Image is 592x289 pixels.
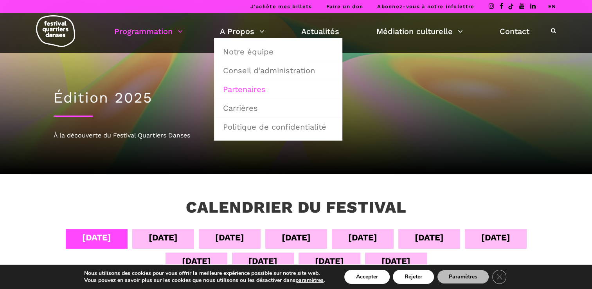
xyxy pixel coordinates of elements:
button: Accepter [344,270,390,284]
div: [DATE] [348,231,377,244]
div: [DATE] [82,231,111,244]
h3: Calendrier du festival [186,198,407,217]
div: [DATE] [415,231,444,244]
a: A Propos [220,25,265,38]
button: Close GDPR Cookie Banner [492,270,506,284]
a: Actualités [301,25,339,38]
div: [DATE] [315,254,344,268]
img: logo-fqd-med [36,15,75,47]
div: [DATE] [481,231,510,244]
a: Partenaires [218,80,338,98]
a: Carrières [218,99,338,117]
a: Abonnez-vous à notre infolettre [377,4,474,9]
div: [DATE] [381,254,410,268]
a: Notre équipe [218,43,338,61]
p: Nous utilisons des cookies pour vous offrir la meilleure expérience possible sur notre site web. [84,270,325,277]
a: J’achète mes billets [250,4,312,9]
div: [DATE] [282,231,311,244]
button: Rejeter [393,270,434,284]
div: [DATE] [248,254,277,268]
a: EN [548,4,556,9]
p: Vous pouvez en savoir plus sur les cookies que nous utilisons ou les désactiver dans . [84,277,325,284]
a: Faire un don [326,4,363,9]
a: Politique de confidentialité [218,118,338,136]
a: Contact [500,25,529,38]
button: paramètres [295,277,324,284]
a: Médiation culturelle [376,25,463,38]
div: À la découverte du Festival Quartiers Danses [54,130,539,141]
div: [DATE] [215,231,244,244]
div: [DATE] [182,254,211,268]
div: [DATE] [149,231,178,244]
button: Paramètres [437,270,489,284]
h1: Édition 2025 [54,89,539,107]
a: Programmation [114,25,183,38]
a: Conseil d’administration [218,61,338,79]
